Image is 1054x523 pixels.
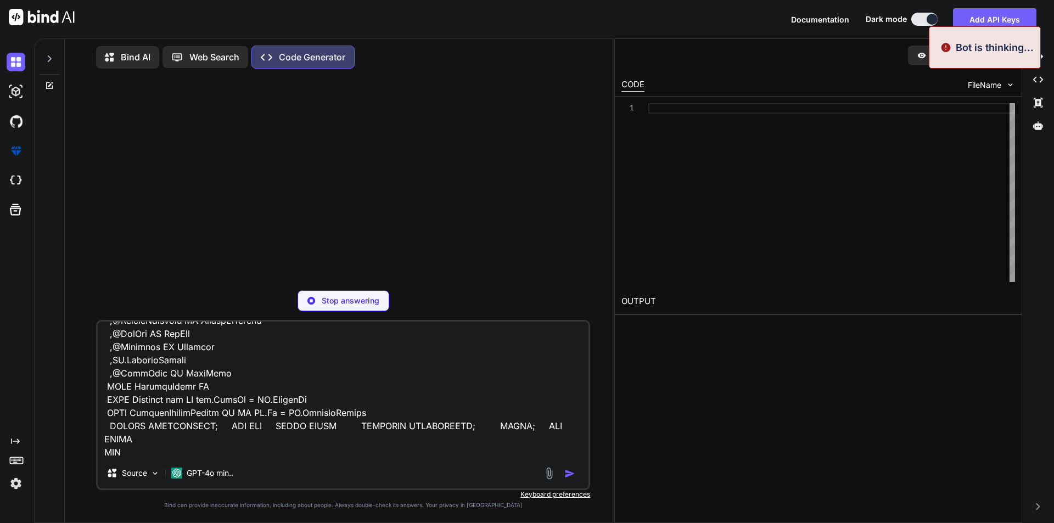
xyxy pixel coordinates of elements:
img: Bind AI [9,9,75,25]
div: 1 [621,103,634,114]
img: chevron down [1006,80,1015,89]
img: icon [564,468,575,479]
p: GPT-4o min.. [187,468,233,479]
img: cloudideIcon [7,171,25,190]
img: darkAi-studio [7,82,25,101]
p: Bind AI [121,50,150,64]
button: Add API Keys [953,8,1036,30]
img: githubDark [7,112,25,131]
p: Source [122,468,147,479]
span: Dark mode [866,14,907,25]
img: preview [917,50,927,60]
img: GPT-4o mini [171,468,182,479]
img: alert [940,40,951,55]
span: Documentation [791,15,849,24]
p: Web Search [189,50,239,64]
span: FileName [968,80,1001,91]
p: Keyboard preferences [96,490,590,499]
div: CODE [621,78,644,92]
img: attachment [543,467,556,480]
img: darkChat [7,53,25,71]
img: Pick Models [150,469,160,478]
img: premium [7,142,25,160]
p: Code Generator [279,50,345,64]
p: Stop answering [322,295,379,306]
textarea: LOR [Ipsumdo-SITA-CO] AD /****** Elitse: DoeiusModtempor [inc].[UtlAboreEtdolor] Magnaa Enim: 9/5... [98,322,588,458]
button: Documentation [791,14,849,25]
img: settings [7,474,25,493]
h2: OUTPUT [615,289,1022,314]
p: Bot is thinking... [956,40,1034,55]
p: Bind can provide inaccurate information, including about people. Always double-check its answers.... [96,501,590,509]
